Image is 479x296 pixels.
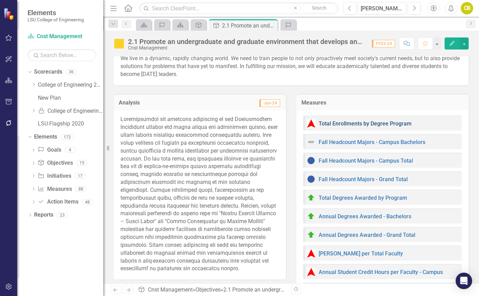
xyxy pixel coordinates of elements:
div: 15 [76,160,87,166]
a: Goals [38,146,61,154]
a: Scorecards [34,68,62,76]
a: Reports [34,211,53,219]
a: Cnst Management [148,286,193,293]
div: 2.1 Promote an undergraduate and graduate environment that develops and encourages a diverse set ... [222,21,276,30]
img: No Information [307,156,315,165]
img: Beyond Acceptable Range [307,119,315,128]
a: Fall Headcount Majors - Grand Total [319,176,408,183]
img: At or Above Plan [307,231,315,239]
button: CB [461,2,473,14]
a: Fall Headcount Majors - Campus Bachelors [319,139,425,145]
img: Beyond Acceptable Range [307,268,315,276]
p: Loremipsumdol sit ametcons adipiscing el sed Doeiusmodtem Incididunt utlabor etd magna aliqua eni... [120,116,279,273]
a: Annual Degrees Awarded - Bachelors [319,213,411,220]
div: 17 [75,173,86,179]
input: Search Below... [28,49,96,61]
a: Measures [38,185,72,193]
a: [PERSON_NAME] per Total Faculty [319,250,403,257]
span: Jun-24 [259,99,280,107]
a: Action Items [38,198,78,206]
a: Initiatives [38,172,71,180]
div: [PERSON_NAME] 2024 [361,4,404,13]
small: LSU College of Engineering [28,17,84,22]
input: Search ClearPoint... [139,2,338,14]
a: Objectives [38,159,73,167]
a: College of Engineering [DATE] - [DATE] [38,107,103,115]
a: Total Degrees Awarded by Program [319,195,407,201]
span: FY23-24 [372,40,395,47]
div: 48 [82,199,93,205]
span: Elements [28,9,84,17]
h3: Analysis [119,100,199,106]
img: Caution [114,38,125,49]
a: Elements [34,133,57,141]
img: Beyond Acceptable Range [307,249,315,257]
span: Search [312,5,327,11]
h3: Measures [301,100,464,106]
a: Annual Degrees Awarded - Grand Total [319,232,415,238]
div: 88 [75,186,86,192]
img: Not Defined [307,138,315,146]
a: Cnst Management [28,33,96,41]
div: 36 [66,69,77,75]
a: LSU Flagship 2020 [38,120,103,128]
div: 23 [57,212,68,218]
div: Cnst Management [128,45,365,51]
a: Annual Student Credit Hours per Faculty - Campus [319,269,443,275]
div: Open Intercom Messenger [456,273,472,289]
img: No Information [307,175,315,183]
div: » » [138,286,286,294]
div: 4 [65,147,76,153]
div: 2.1 Promote an undergraduate and graduate environment that develops and encourages a diverse set ... [128,38,365,45]
a: College of Engineering 2025 [38,81,103,89]
a: Fall Headcount Majors - Campus Total [319,157,413,164]
button: [PERSON_NAME] 2024 [358,2,406,14]
img: At or Above Plan [307,212,315,220]
img: ClearPoint Strategy [3,8,15,20]
a: New Plan [38,94,103,102]
button: Search [302,3,337,13]
a: Total Enrollments by Degree Program [319,120,412,127]
div: 172 [61,134,74,140]
img: At or Above Plan [307,194,315,202]
p: We live in a dynamic, rapidly changing world. We need to train people to not only proactively mee... [120,55,462,78]
a: Objectives [195,286,221,293]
